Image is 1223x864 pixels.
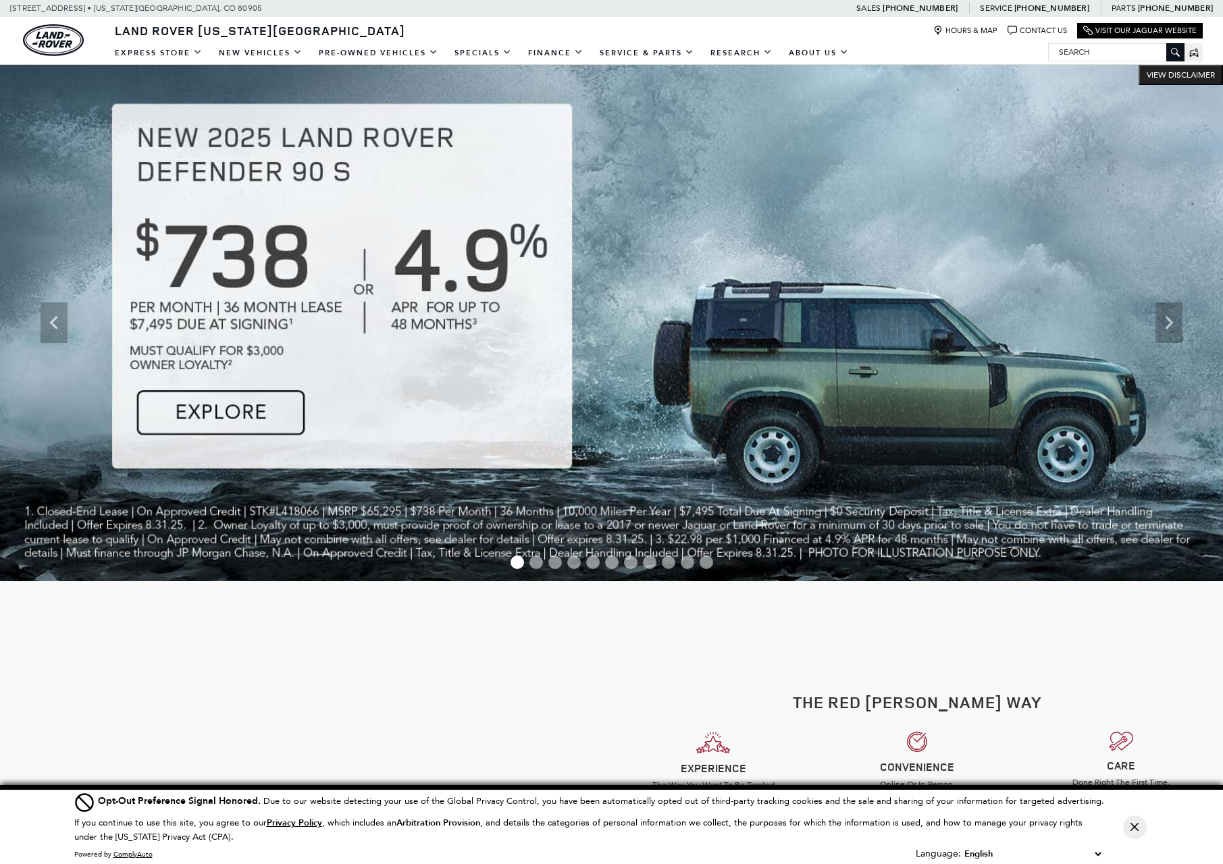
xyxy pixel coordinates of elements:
div: Language: [916,849,961,859]
a: New Vehicles [211,41,311,65]
span: Go to slide 4 [567,556,581,569]
p: If you continue to use this site, you agree to our , which includes an , and details the categori... [74,817,1083,842]
a: Visit Our Jaguar Website [1083,26,1197,36]
a: Pre-Owned Vehicles [311,41,446,65]
a: Contact Us [1008,26,1067,36]
a: Privacy Policy [267,817,322,828]
a: Research [702,41,781,65]
a: Hours & Map [933,26,997,36]
button: Close Button [1123,815,1147,839]
span: Go to slide 11 [700,556,713,569]
h2: The Red [PERSON_NAME] Way [622,693,1214,711]
a: ComplyAuto [113,850,153,859]
nav: Main Navigation [107,41,857,65]
span: Go to slide 5 [586,556,600,569]
span: Go to slide 9 [662,556,675,569]
a: [PHONE_NUMBER] [1014,3,1089,13]
u: Privacy Policy [267,817,322,829]
strong: CARE [1107,758,1135,773]
span: Go to slide 8 [643,556,656,569]
strong: EXPERIENCE [681,761,746,776]
div: Due to our website detecting your use of the Global Privacy Control, you have been automatically ... [98,794,1104,808]
span: Go to slide 2 [529,556,543,569]
input: Search [1049,44,1184,60]
a: land-rover [23,24,84,56]
div: Previous [41,302,68,343]
span: Go to slide 6 [605,556,619,569]
strong: CONVENIENCE [880,759,954,774]
div: Powered by [74,850,153,859]
a: [PHONE_NUMBER] [1138,3,1213,13]
span: Sales [856,3,881,13]
a: Finance [520,41,592,65]
span: Parts [1112,3,1136,13]
strong: Arbitration Provision [396,817,480,829]
select: Language Select [961,846,1104,861]
span: Opt-Out Preference Signal Honored . [98,794,263,807]
a: About Us [781,41,857,65]
div: Next [1155,302,1182,343]
h6: Online Or In-Person, Shop & Buy How You Want [825,780,1009,798]
span: Service [980,3,1012,13]
button: VIEW DISCLAIMER [1139,65,1223,85]
span: Land Rover [US_STATE][GEOGRAPHIC_DATA] [115,22,405,38]
span: Go to slide 10 [681,556,694,569]
span: VIEW DISCLAIMER [1147,70,1215,80]
a: [STREET_ADDRESS] • [US_STATE][GEOGRAPHIC_DATA], CO 80905 [10,3,262,13]
h6: The Way You Want To Be Treated And Then Some [622,781,806,799]
img: Land Rover [23,24,84,56]
a: Service & Parts [592,41,702,65]
h6: Done Right The First Time, Valet Pick-Up & Delivery [1029,778,1213,796]
a: EXPRESS STORE [107,41,211,65]
span: Go to slide 3 [548,556,562,569]
span: Go to slide 7 [624,556,637,569]
span: Go to slide 1 [511,556,524,569]
a: Specials [446,41,520,65]
a: Land Rover [US_STATE][GEOGRAPHIC_DATA] [107,22,413,38]
a: [PHONE_NUMBER] [883,3,958,13]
